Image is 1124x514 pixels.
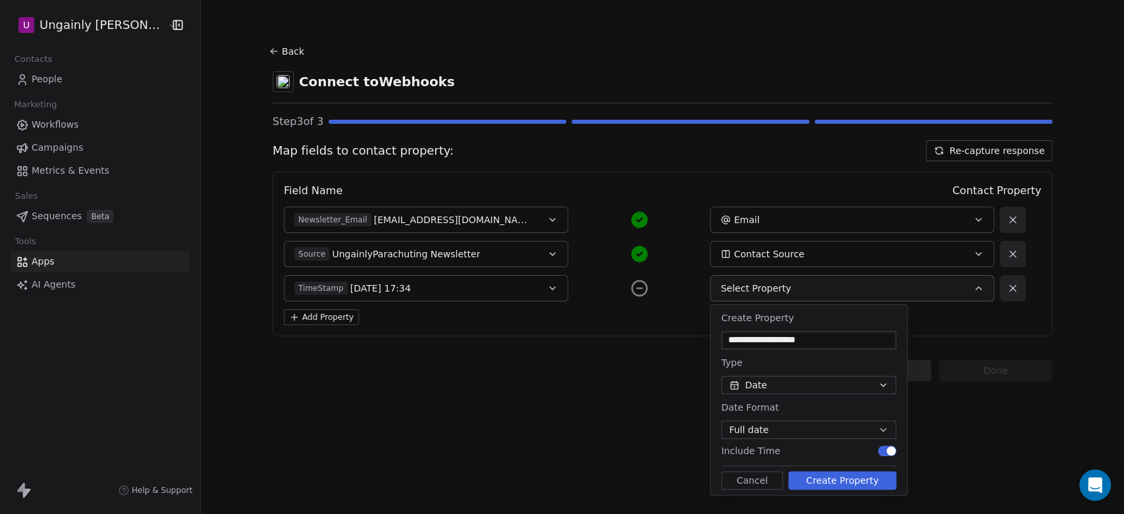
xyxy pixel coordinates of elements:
span: Create Property [721,313,793,323]
span: Workflows [32,118,79,132]
button: Done [939,360,1052,381]
a: Workflows [11,114,190,136]
a: Help & Support [119,485,192,496]
span: Connect to Webhooks [299,72,455,91]
img: webhooks.svg [277,75,290,88]
span: Field Name [284,183,342,199]
button: Cancel [721,471,783,490]
span: Type [721,357,742,368]
span: Newsletter_Email [294,213,371,226]
span: Email [734,213,759,226]
span: People [32,72,63,86]
span: U [23,18,30,32]
button: Back [267,39,309,63]
span: Sequences [32,209,82,223]
a: AI Agents [11,274,190,296]
span: Source [294,247,329,261]
span: Include Time [721,444,780,457]
span: Select Property [720,282,791,295]
span: [EMAIL_ADDRESS][DOMAIN_NAME] [374,213,531,226]
span: Campaigns [32,141,83,155]
span: Help & Support [132,485,192,496]
a: Metrics & Events [11,160,190,182]
span: TimeStamp [294,282,348,295]
a: Apps [11,251,190,272]
span: Contact Property [952,183,1041,199]
span: Ungainly [PERSON_NAME] [40,16,165,34]
button: Date [721,376,896,394]
button: Re-capture response [926,140,1052,161]
a: Campaigns [11,137,190,159]
span: Contacts [9,49,58,69]
span: Metrics & Events [32,164,109,178]
button: Create Property [788,471,896,490]
span: Tools [9,232,41,251]
a: People [11,68,190,90]
span: Date Format [721,402,778,413]
span: Sales [9,186,43,206]
span: Date [745,378,766,392]
span: Marketing [9,95,63,115]
span: Step 3 of 3 [273,114,323,130]
a: SequencesBeta [11,205,190,227]
span: Contact Source [734,247,804,261]
span: Map fields to contact property: [273,142,454,159]
button: UUngainly [PERSON_NAME] [16,14,159,36]
span: Full date [729,423,768,437]
span: UngainlyParachuting Newsletter [332,247,480,261]
div: Open Intercom Messenger [1079,469,1111,501]
span: Beta [87,210,113,223]
span: Apps [32,255,55,269]
span: [DATE] 17:34 [350,282,411,295]
span: AI Agents [32,278,76,292]
button: Add Property [284,309,359,325]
